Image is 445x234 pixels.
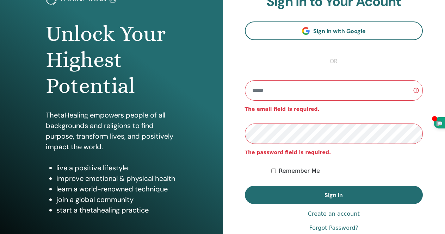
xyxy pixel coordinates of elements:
[279,167,320,175] label: Remember Me
[325,191,343,199] span: Sign In
[245,186,423,204] button: Sign In
[46,110,177,152] p: ThetaHealing empowers people of all backgrounds and religions to find purpose, transform lives, a...
[56,194,177,205] li: join a global community
[245,21,423,40] a: Sign In with Google
[313,27,366,35] span: Sign In with Google
[56,184,177,194] li: learn a world-renowned technique
[56,205,177,215] li: start a thetahealing practice
[245,106,320,112] strong: The email field is required.
[326,57,341,65] span: or
[309,224,358,232] a: Forgot Password?
[245,150,331,155] strong: The password field is required.
[308,210,360,218] a: Create an account
[56,173,177,184] li: improve emotional & physical health
[271,167,423,175] div: Keep me authenticated indefinitely or until I manually logout
[46,21,177,99] h1: Unlock Your Highest Potential
[56,163,177,173] li: live a positive lifestyle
